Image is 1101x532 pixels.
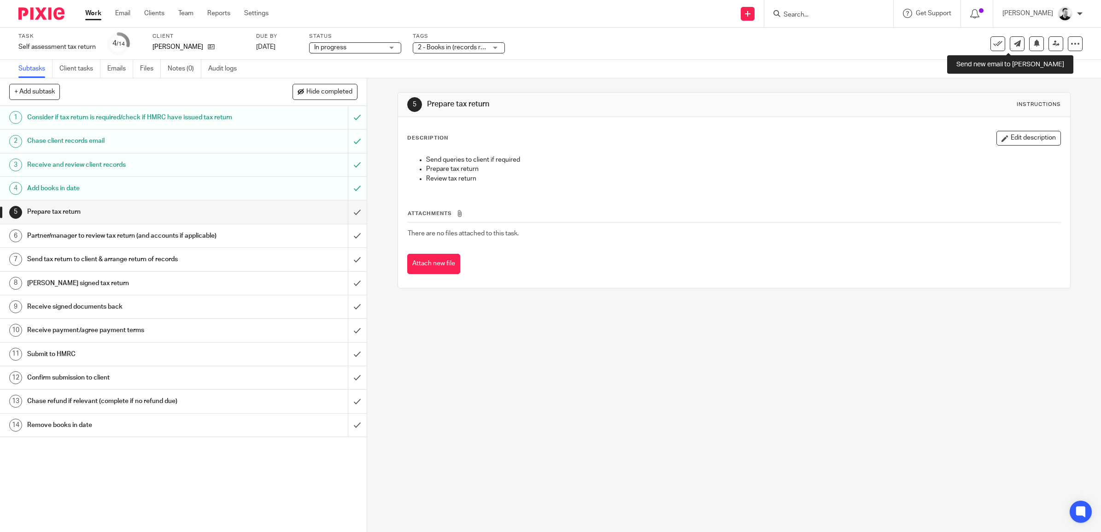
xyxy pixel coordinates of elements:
[293,84,357,99] button: Hide completed
[27,158,235,172] h1: Receive and review client records
[256,44,275,50] span: [DATE]
[9,324,22,337] div: 10
[9,135,22,148] div: 2
[9,300,22,313] div: 9
[85,9,101,18] a: Work
[407,97,422,112] div: 5
[9,229,22,242] div: 6
[144,9,164,18] a: Clients
[27,252,235,266] h1: Send tax return to client & arrange return of records
[9,158,22,171] div: 3
[27,323,235,337] h1: Receive payment/agree payment terms
[152,42,203,52] p: [PERSON_NAME]
[27,205,235,219] h1: Prepare tax return
[107,60,133,78] a: Emails
[413,33,505,40] label: Tags
[309,33,401,40] label: Status
[9,395,22,408] div: 13
[916,10,951,17] span: Get Support
[27,300,235,314] h1: Receive signed documents back
[408,211,452,216] span: Attachments
[408,230,519,237] span: There are no files attached to this task.
[9,253,22,266] div: 7
[407,134,448,142] p: Description
[9,371,22,384] div: 12
[140,60,161,78] a: Files
[9,419,22,432] div: 14
[18,7,64,20] img: Pixie
[27,229,235,243] h1: Partner/manager to review tax return (and accounts if applicable)
[207,9,230,18] a: Reports
[9,111,22,124] div: 1
[1017,101,1061,108] div: Instructions
[426,155,1060,164] p: Send queries to client if required
[407,254,460,275] button: Attach new file
[427,99,754,109] h1: Prepare tax return
[9,182,22,195] div: 4
[9,348,22,361] div: 11
[1002,9,1053,18] p: [PERSON_NAME]
[178,9,193,18] a: Team
[314,44,346,51] span: In progress
[27,418,235,432] h1: Remove books in date
[783,11,866,19] input: Search
[1058,6,1072,21] img: Dave_2025.jpg
[27,181,235,195] h1: Add books in date
[152,33,245,40] label: Client
[418,44,505,51] span: 2 - Books in (records received)
[27,394,235,408] h1: Chase refund if relevant (complete if no refund due)
[256,33,298,40] label: Due by
[18,42,96,52] div: Self assessment tax return
[426,164,1060,174] p: Prepare tax return
[27,111,235,124] h1: Consider if tax return is required/check if HMRC have issued tax return
[9,206,22,219] div: 5
[115,9,130,18] a: Email
[27,371,235,385] h1: Confirm submission to client
[18,33,96,40] label: Task
[59,60,100,78] a: Client tasks
[208,60,244,78] a: Audit logs
[27,134,235,148] h1: Chase client records email
[9,84,60,99] button: + Add subtask
[112,38,125,49] div: 4
[27,276,235,290] h1: [PERSON_NAME] signed tax return
[996,131,1061,146] button: Edit description
[426,174,1060,183] p: Review tax return
[306,88,352,96] span: Hide completed
[9,277,22,290] div: 8
[117,41,125,47] small: /14
[168,60,201,78] a: Notes (0)
[244,9,269,18] a: Settings
[18,60,53,78] a: Subtasks
[27,347,235,361] h1: Submit to HMRC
